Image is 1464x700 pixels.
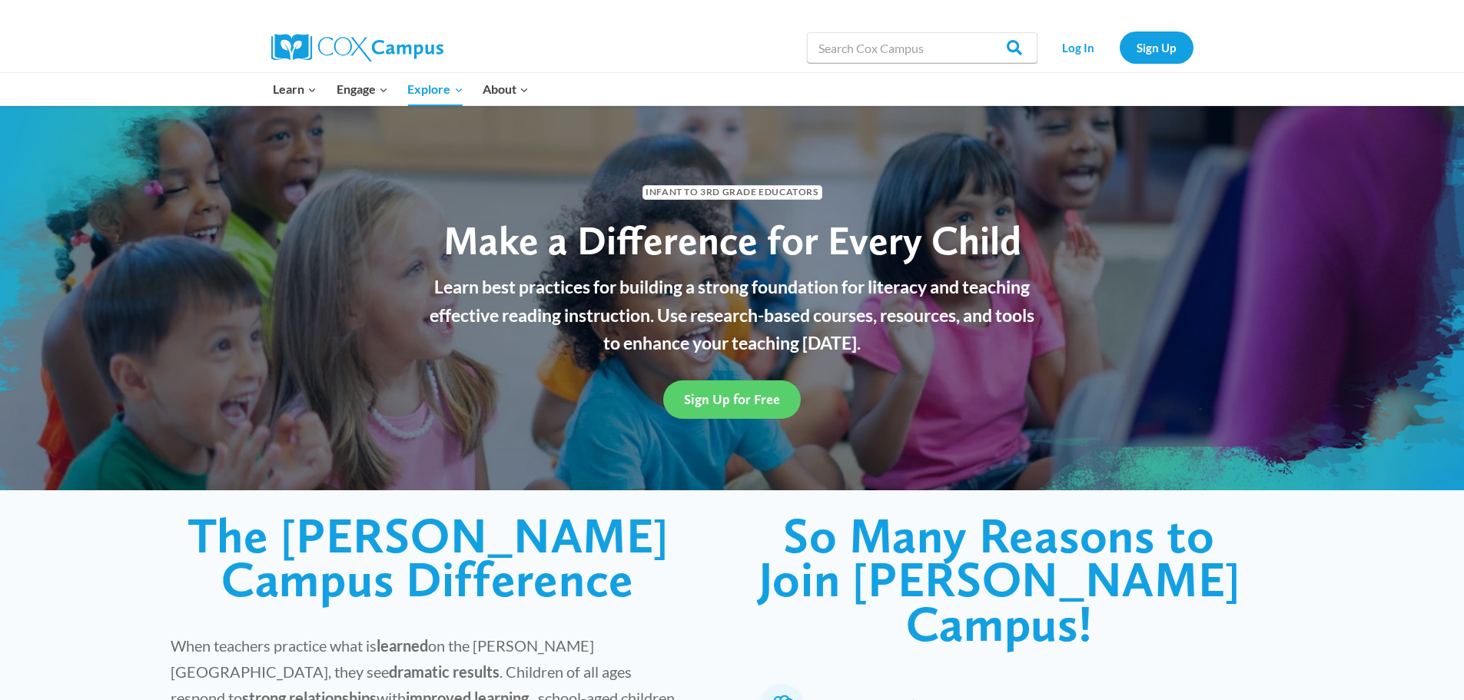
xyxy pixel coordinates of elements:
[1045,32,1193,63] nav: Secondary Navigation
[271,34,443,61] img: Cox Campus
[188,506,669,609] span: The [PERSON_NAME] Campus Difference
[1120,32,1193,63] a: Sign Up
[407,79,463,99] span: Explore
[421,273,1044,357] p: Learn best practices for building a strong foundation for literacy and teaching effective reading...
[273,79,317,99] span: Learn
[642,185,822,200] span: Infant to 3rd Grade Educators
[807,32,1037,63] input: Search Cox Campus
[337,79,388,99] span: Engage
[443,216,1021,264] span: Make a Difference for Every Child
[389,662,500,681] strong: dramatic results
[684,391,780,407] span: Sign Up for Free
[483,79,529,99] span: About
[377,636,428,655] strong: learned
[1045,32,1112,63] a: Log In
[759,506,1240,653] span: So Many Reasons to Join [PERSON_NAME] Campus!
[663,380,801,418] a: Sign Up for Free
[264,73,539,105] nav: Primary Navigation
